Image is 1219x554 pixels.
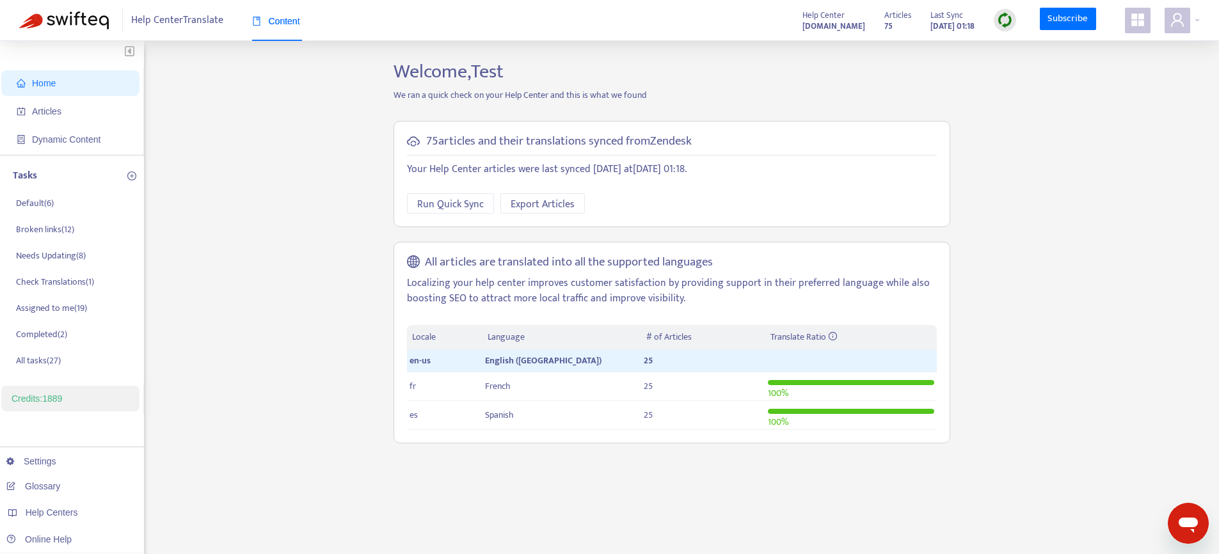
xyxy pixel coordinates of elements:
a: [DOMAIN_NAME] [802,19,865,33]
p: Your Help Center articles were last synced [DATE] at [DATE] 01:18 . [407,162,937,177]
span: book [252,17,261,26]
p: Needs Updating ( 8 ) [16,249,86,262]
span: global [407,255,420,270]
span: es [410,408,418,422]
p: Broken links ( 12 ) [16,223,74,236]
th: Language [482,325,641,350]
span: 100 % [768,386,788,400]
span: Welcome, Test [394,56,504,88]
a: Settings [6,456,56,466]
a: Glossary [6,481,60,491]
p: Default ( 6 ) [16,196,54,210]
a: Online Help [6,534,72,544]
span: Articles [884,8,911,22]
p: Localizing your help center improves customer satisfaction by providing support in their preferre... [407,276,937,306]
div: Translate Ratio [770,330,932,344]
span: Export Articles [511,196,575,212]
span: English ([GEOGRAPHIC_DATA]) [485,353,602,368]
a: Subscribe [1040,8,1096,31]
p: Assigned to me ( 19 ) [16,301,87,315]
h5: All articles are translated into all the supported languages [425,255,713,270]
span: 25 [644,408,653,422]
span: French [485,379,511,393]
span: Dynamic Content [32,134,100,145]
span: plus-circle [127,171,136,180]
iframe: Button to launch messaging window [1168,503,1209,544]
span: Help Center Translate [131,8,223,33]
span: Spanish [485,408,514,422]
img: sync.dc5367851b00ba804db3.png [997,12,1013,28]
span: user [1170,12,1185,28]
button: Run Quick Sync [407,193,494,214]
p: Completed ( 2 ) [16,328,67,341]
span: appstore [1130,12,1145,28]
a: Credits:1889 [12,393,62,404]
strong: [DATE] 01:18 [930,19,975,33]
button: Export Articles [500,193,585,214]
strong: 75 [884,19,893,33]
img: Swifteq [19,12,109,29]
span: account-book [17,107,26,116]
p: Check Translations ( 1 ) [16,275,94,289]
span: Help Center [802,8,845,22]
span: Help Centers [26,507,78,518]
span: container [17,135,26,144]
span: en-us [410,353,431,368]
p: We ran a quick check on your Help Center and this is what we found [384,88,960,102]
span: Home [32,78,56,88]
p: Tasks [13,168,37,184]
span: home [17,79,26,88]
th: Locale [407,325,482,350]
span: fr [410,379,416,393]
span: cloud-sync [407,135,420,148]
span: Last Sync [930,8,963,22]
p: All tasks ( 27 ) [16,354,61,367]
span: 25 [644,379,653,393]
span: Articles [32,106,61,116]
span: Content [252,16,300,26]
span: 100 % [768,415,788,429]
span: 25 [644,353,653,368]
span: Run Quick Sync [417,196,484,212]
h5: 75 articles and their translations synced from Zendesk [426,134,692,149]
th: # of Articles [641,325,765,350]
